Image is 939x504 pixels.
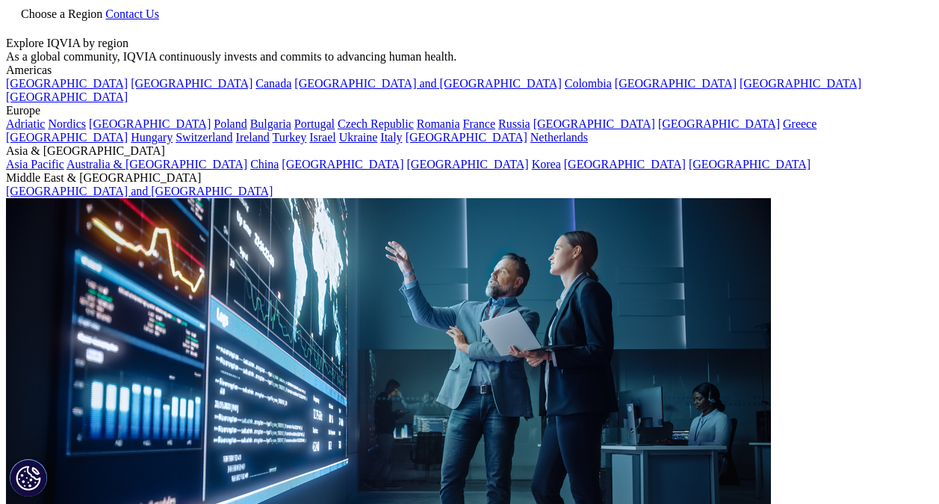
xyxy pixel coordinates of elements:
[6,144,933,158] div: Asia & [GEOGRAPHIC_DATA]
[658,117,780,130] a: [GEOGRAPHIC_DATA]
[6,37,933,50] div: Explore IQVIA by region
[338,117,414,130] a: Czech Republic
[783,117,816,130] a: Greece
[6,131,128,144] a: [GEOGRAPHIC_DATA]
[407,158,529,170] a: [GEOGRAPHIC_DATA]
[131,77,252,90] a: [GEOGRAPHIC_DATA]
[273,131,307,144] a: Turkey
[236,131,270,144] a: Ireland
[66,158,247,170] a: Australia & [GEOGRAPHIC_DATA]
[564,158,686,170] a: [GEOGRAPHIC_DATA]
[89,117,211,130] a: [GEOGRAPHIC_DATA]
[6,185,273,197] a: [GEOGRAPHIC_DATA] and [GEOGRAPHIC_DATA]
[689,158,811,170] a: [GEOGRAPHIC_DATA]
[615,77,737,90] a: [GEOGRAPHIC_DATA]
[105,7,159,20] a: Contact Us
[294,117,335,130] a: Portugal
[740,77,861,90] a: [GEOGRAPHIC_DATA]
[498,117,530,130] a: Russia
[131,131,173,144] a: Hungary
[533,117,655,130] a: [GEOGRAPHIC_DATA]
[250,117,291,130] a: Bulgaria
[282,158,403,170] a: [GEOGRAPHIC_DATA]
[6,90,128,103] a: [GEOGRAPHIC_DATA]
[339,131,378,144] a: Ukraine
[309,131,336,144] a: Israel
[6,171,933,185] div: Middle East & [GEOGRAPHIC_DATA]
[530,131,588,144] a: Netherlands
[532,158,561,170] a: Korea
[255,77,291,90] a: Canada
[6,104,933,117] div: Europe
[48,117,86,130] a: Nordics
[6,64,933,77] div: Americas
[417,117,460,130] a: Romania
[214,117,247,130] a: Poland
[565,77,612,90] a: Colombia
[6,117,45,130] a: Adriatic
[21,7,102,20] span: Choose a Region
[6,50,933,64] div: As a global community, IQVIA continuously invests and commits to advancing human health.
[463,117,496,130] a: France
[6,158,64,170] a: Asia Pacific
[380,131,402,144] a: Italy
[176,131,232,144] a: Switzerland
[250,158,279,170] a: China
[406,131,527,144] a: [GEOGRAPHIC_DATA]
[294,77,561,90] a: [GEOGRAPHIC_DATA] and [GEOGRAPHIC_DATA]
[6,77,128,90] a: [GEOGRAPHIC_DATA]
[10,459,47,497] button: Cookies Settings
